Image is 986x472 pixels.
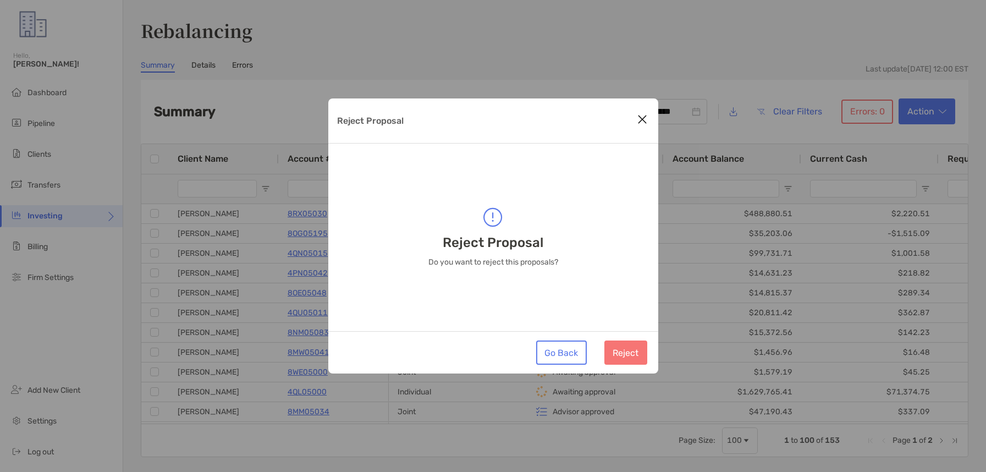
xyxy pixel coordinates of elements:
button: Reject [604,341,647,365]
p: Do you want to reject this proposals? [428,258,558,267]
button: Go Back [536,341,587,365]
button: Close modal [634,112,651,128]
p: Reject Proposal [443,235,543,250]
p: Reject Proposal [337,114,404,128]
div: Reject Proposal [328,98,658,374]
